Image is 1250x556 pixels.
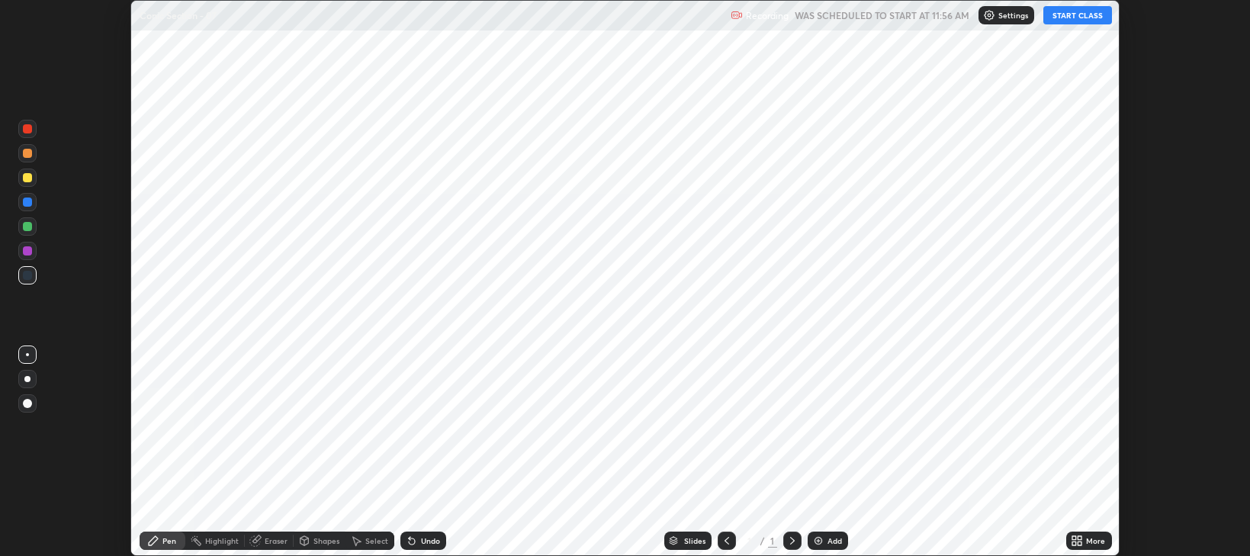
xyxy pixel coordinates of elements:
h5: WAS SCHEDULED TO START AT 11:56 AM [795,8,969,22]
img: add-slide-button [812,535,824,547]
p: Recording [746,10,789,21]
img: class-settings-icons [983,9,995,21]
div: More [1086,537,1105,545]
img: recording.375f2c34.svg [731,9,743,21]
div: Highlight [205,537,239,545]
div: / [760,536,765,545]
div: Eraser [265,537,288,545]
div: Undo [421,537,440,545]
button: START CLASS [1043,6,1112,24]
div: Shapes [313,537,339,545]
div: Slides [684,537,705,545]
p: Settings [998,11,1028,19]
div: Pen [162,537,176,545]
div: Add [827,537,842,545]
div: 1 [768,534,777,548]
p: Conic Section - 07 [140,9,217,21]
div: Select [365,537,388,545]
div: 1 [742,536,757,545]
